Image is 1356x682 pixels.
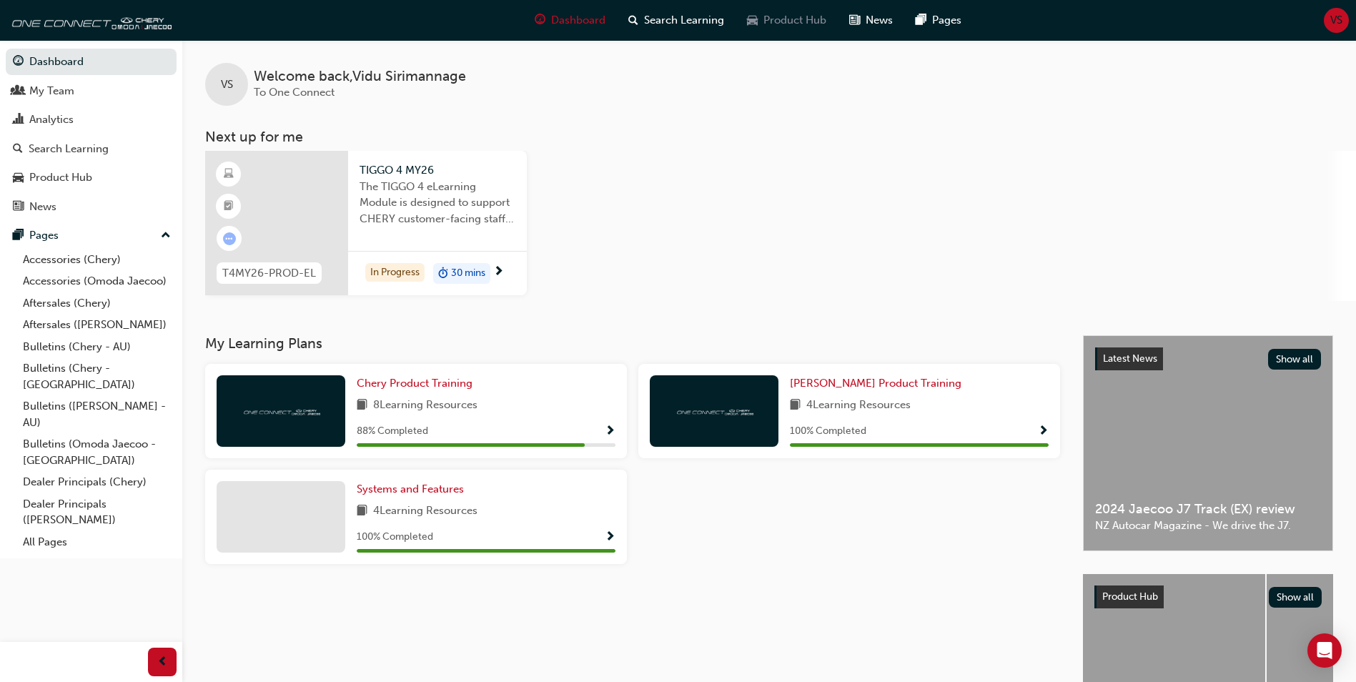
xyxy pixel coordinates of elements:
[221,76,233,93] span: VS
[13,114,24,127] span: chart-icon
[13,56,24,69] span: guage-icon
[535,11,545,29] span: guage-icon
[1324,8,1349,33] button: VS
[6,107,177,133] a: Analytics
[357,377,472,390] span: Chery Product Training
[916,11,926,29] span: pages-icon
[1103,352,1157,365] span: Latest News
[29,227,59,244] div: Pages
[644,12,724,29] span: Search Learning
[605,425,615,438] span: Show Progress
[605,528,615,546] button: Show Progress
[29,199,56,215] div: News
[357,483,464,495] span: Systems and Features
[357,375,478,392] a: Chery Product Training
[224,165,234,184] span: learningResourceType_ELEARNING-icon
[1095,501,1321,518] span: 2024 Jaecoo J7 Track (EX) review
[29,141,109,157] div: Search Learning
[242,404,320,417] img: oneconnect
[365,263,425,282] div: In Progress
[205,335,1060,352] h3: My Learning Plans
[1038,425,1049,438] span: Show Progress
[157,653,168,671] span: prev-icon
[13,201,24,214] span: news-icon
[790,375,967,392] a: [PERSON_NAME] Product Training
[17,249,177,271] a: Accessories (Chery)
[6,136,177,162] a: Search Learning
[438,265,448,283] span: duration-icon
[17,292,177,315] a: Aftersales (Chery)
[373,397,477,415] span: 8 Learning Resources
[6,78,177,104] a: My Team
[790,377,961,390] span: [PERSON_NAME] Product Training
[523,6,617,35] a: guage-iconDashboard
[866,12,893,29] span: News
[254,69,466,85] span: Welcome back , Vidu Sirimannage
[17,433,177,471] a: Bulletins (Omoda Jaecoo - [GEOGRAPHIC_DATA])
[29,169,92,186] div: Product Hub
[17,357,177,395] a: Bulletins (Chery - [GEOGRAPHIC_DATA])
[357,503,367,520] span: book-icon
[1095,518,1321,534] span: NZ Autocar Magazine - We drive the J7.
[675,404,753,417] img: oneconnect
[357,529,433,545] span: 100 % Completed
[17,493,177,531] a: Dealer Principals ([PERSON_NAME])
[790,397,801,415] span: book-icon
[6,164,177,191] a: Product Hub
[360,162,515,179] span: TIGGO 4 MY26
[605,531,615,544] span: Show Progress
[205,151,527,295] a: T4MY26-PROD-ELTIGGO 4 MY26The TIGGO 4 eLearning Module is designed to support CHERY customer-faci...
[224,197,234,216] span: booktick-icon
[605,422,615,440] button: Show Progress
[17,314,177,336] a: Aftersales ([PERSON_NAME])
[849,11,860,29] span: news-icon
[13,172,24,184] span: car-icon
[1268,349,1322,370] button: Show all
[357,481,470,498] a: Systems and Features
[254,86,335,99] span: To One Connect
[6,222,177,249] button: Pages
[806,397,911,415] span: 4 Learning Resources
[373,503,477,520] span: 4 Learning Resources
[29,83,74,99] div: My Team
[17,336,177,358] a: Bulletins (Chery - AU)
[13,85,24,98] span: people-icon
[493,266,504,279] span: next-icon
[7,6,172,34] img: oneconnect
[1102,590,1158,603] span: Product Hub
[357,397,367,415] span: book-icon
[1307,633,1342,668] div: Open Intercom Messenger
[182,129,1356,145] h3: Next up for me
[6,46,177,222] button: DashboardMy TeamAnalyticsSearch LearningProduct HubNews
[838,6,904,35] a: news-iconNews
[628,11,638,29] span: search-icon
[736,6,838,35] a: car-iconProduct Hub
[360,179,515,227] span: The TIGGO 4 eLearning Module is designed to support CHERY customer-facing staff with the product ...
[223,232,236,245] span: learningRecordVerb_ATTEMPT-icon
[1038,422,1049,440] button: Show Progress
[790,423,866,440] span: 100 % Completed
[17,270,177,292] a: Accessories (Omoda Jaecoo)
[1094,585,1322,608] a: Product HubShow all
[747,11,758,29] span: car-icon
[222,265,316,282] span: T4MY26-PROD-EL
[451,265,485,282] span: 30 mins
[1095,347,1321,370] a: Latest NewsShow all
[904,6,973,35] a: pages-iconPages
[357,423,428,440] span: 88 % Completed
[6,194,177,220] a: News
[17,471,177,493] a: Dealer Principals (Chery)
[1330,12,1342,29] span: VS
[617,6,736,35] a: search-iconSearch Learning
[17,531,177,553] a: All Pages
[13,229,24,242] span: pages-icon
[932,12,961,29] span: Pages
[29,112,74,128] div: Analytics
[13,143,23,156] span: search-icon
[17,395,177,433] a: Bulletins ([PERSON_NAME] - AU)
[1269,587,1322,608] button: Show all
[6,49,177,75] a: Dashboard
[763,12,826,29] span: Product Hub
